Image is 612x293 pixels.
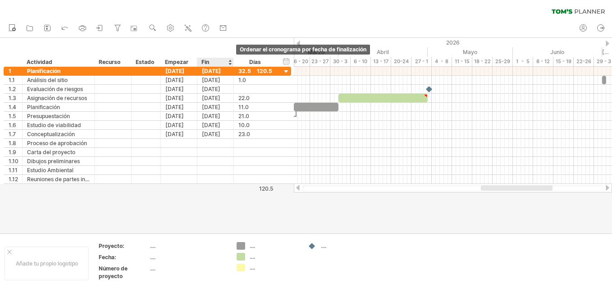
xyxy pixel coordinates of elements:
[27,121,90,129] div: Estudio de viabilidad
[161,67,197,75] div: [DATE]
[165,58,192,67] div: Empezar
[150,265,226,272] div: ....
[161,130,197,138] div: [DATE]
[150,253,226,261] div: ....
[310,57,330,66] div: 23 - 27
[161,76,197,84] div: [DATE]
[351,57,371,66] div: 6 - 10
[9,76,22,84] div: 1.1
[201,58,228,67] div: Fin
[27,94,90,102] div: Asignación de recursos
[338,47,428,57] div: April 2026
[452,57,472,66] div: 11 - 15
[197,94,234,102] div: [DATE]
[27,130,90,138] div: Conceptualización
[250,242,299,250] div: ....
[161,85,197,93] div: [DATE]
[533,57,553,66] div: 8 - 12
[234,185,273,192] div: 120.5
[9,94,22,102] div: 1.3
[238,112,272,120] div: 21.0
[238,130,272,138] div: 23.0
[16,260,78,267] font: Añade tu propio logotipo
[27,157,90,165] div: Dibujos preliminares
[290,57,310,66] div: 16 - 20
[238,103,272,111] div: 11.0
[236,45,370,55] div: Ordenar el cronograma por fecha de finalización
[513,47,602,57] div: June 2026
[472,57,493,66] div: 18 - 22
[553,57,574,66] div: 15 - 19
[9,67,22,75] div: 1
[27,76,90,84] div: Análisis del sitio
[574,57,594,66] div: 22-26
[411,57,432,66] div: 27 - 1
[197,130,234,138] div: [DATE]
[99,253,148,261] div: Fecha:
[238,94,272,102] div: 22.0
[9,103,22,111] div: 1.4
[9,130,22,138] div: 1.7
[432,57,452,66] div: 4 - 8
[330,57,351,66] div: 30 - 3
[9,85,22,93] div: 1.2
[197,112,234,120] div: [DATE]
[9,157,22,165] div: 1.10
[513,57,533,66] div: 1 - 5
[238,121,272,129] div: 10.0
[197,67,234,75] div: [DATE]
[99,265,148,280] div: Número de proyecto
[136,58,155,67] div: Estado
[9,166,22,174] div: 1.11
[27,67,90,75] div: Planificación
[391,57,411,66] div: 20-24
[99,58,126,67] div: Recurso
[371,57,391,66] div: 13 - 17
[197,76,234,84] div: [DATE]
[238,67,272,75] div: 32.5
[99,242,148,250] div: Proyecto:
[27,103,90,111] div: Planificación
[250,253,299,261] div: ....
[27,139,90,147] div: Proceso de aprobación
[9,148,22,156] div: 1.9
[238,76,272,84] div: 1.0
[9,112,22,120] div: 1.5
[321,242,370,250] div: ....
[27,112,90,120] div: Presupuestación
[150,242,226,250] div: ....
[161,103,197,111] div: [DATE]
[9,121,22,129] div: 1.6
[27,58,89,67] div: Actividad
[197,103,234,111] div: [DATE]
[161,112,197,120] div: [DATE]
[27,166,90,174] div: Estudio Ambiental
[428,47,513,57] div: May 2026
[9,139,22,147] div: 1.8
[197,121,234,129] div: [DATE]
[197,85,234,93] div: [DATE]
[493,57,513,66] div: 25-29
[161,94,197,102] div: [DATE]
[27,85,90,93] div: Evaluación de riesgos
[161,121,197,129] div: [DATE]
[250,264,299,271] div: ....
[9,175,22,183] div: 1.12
[27,148,90,156] div: Carta del proyecto
[27,175,90,183] div: Reuniones de partes interesadas
[233,58,276,67] div: Días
